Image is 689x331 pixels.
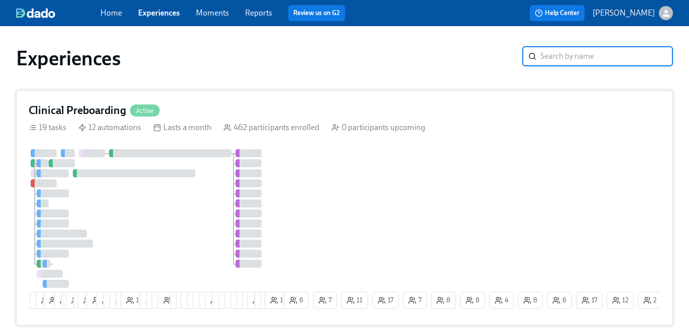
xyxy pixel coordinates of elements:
[29,122,66,133] div: 19 tasks
[153,122,211,133] div: Lasts a month
[231,292,255,309] button: 7
[230,295,244,305] span: 4
[78,122,141,133] div: 12 automations
[100,8,122,18] a: Home
[62,292,86,309] button: 2
[318,295,331,305] span: 7
[196,8,229,18] a: Moments
[489,292,514,309] button: 4
[145,295,159,305] span: 8
[205,292,232,309] button: 12
[466,295,480,305] span: 8
[403,292,427,309] button: 7
[102,295,118,305] span: 12
[284,292,309,309] button: 6
[518,292,543,309] button: 8
[260,295,274,305] span: 3
[35,295,52,305] span: 10
[607,292,634,309] button: 12
[16,8,55,18] img: dado
[78,292,106,309] button: 18
[49,295,62,305] span: 2
[126,295,143,305] span: 14
[198,295,215,305] span: 13
[210,295,226,305] span: 12
[593,6,673,20] button: [PERSON_NAME]
[170,292,195,309] button: 4
[408,295,421,305] span: 7
[218,292,243,309] button: 3
[347,295,363,305] span: 11
[593,8,655,19] p: [PERSON_NAME]
[436,295,450,305] span: 8
[103,292,129,309] button: 6
[253,295,269,305] span: 24
[552,295,566,305] span: 6
[223,122,319,133] div: 462 participants enrolled
[247,292,275,309] button: 24
[199,292,226,309] button: 11
[16,90,673,325] a: Clinical PreboardingActive19 tasks 12 automations Lasts a month 462 participants enrolled 0 parti...
[331,122,425,133] div: 0 participants upcoming
[582,295,597,305] span: 17
[245,8,272,18] a: Reports
[523,295,537,305] span: 8
[86,292,110,309] button: 1
[41,295,58,305] span: 19
[30,292,58,309] button: 10
[186,295,203,305] span: 23
[265,292,293,309] button: 19
[44,292,68,309] button: 2
[242,292,267,309] button: 6
[193,292,220,309] button: 13
[540,46,673,66] input: Search by name
[109,295,123,305] span: 6
[60,295,76,305] span: 11
[643,295,656,305] span: 2
[115,295,129,305] span: 6
[36,292,64,309] button: 19
[176,292,200,309] button: 2
[71,295,88,305] span: 16
[237,292,261,309] button: 3
[29,103,126,118] h4: Clinical Preboarding
[16,46,121,70] h1: Experiences
[152,292,177,309] button: 6
[431,292,456,309] button: 8
[116,292,141,309] button: 3
[204,295,220,305] span: 11
[54,292,81,309] button: 11
[378,295,393,305] span: 17
[270,295,287,305] span: 19
[66,292,94,309] button: 16
[293,8,340,18] a: Review us on G2
[163,295,177,305] span: 8
[212,292,237,309] button: 3
[158,292,183,309] button: 8
[224,292,249,309] button: 4
[261,292,285,309] button: 2
[372,292,399,309] button: 17
[612,295,628,305] span: 12
[460,292,485,309] button: 8
[187,292,214,309] button: 21
[130,107,160,115] span: Active
[495,295,508,305] span: 4
[289,295,303,305] span: 6
[146,292,170,309] button: 1
[138,8,180,18] a: Experiences
[224,295,238,305] span: 3
[109,292,135,309] button: 6
[535,8,580,18] span: Help Center
[96,292,124,309] button: 12
[255,292,279,309] button: 3
[530,5,585,21] button: Help Center
[341,292,368,309] button: 11
[91,295,104,305] span: 1
[181,292,208,309] button: 23
[121,292,148,309] button: 14
[288,5,345,21] button: Review us on G2
[83,295,100,305] span: 18
[140,292,165,309] button: 8
[74,292,98,309] button: 2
